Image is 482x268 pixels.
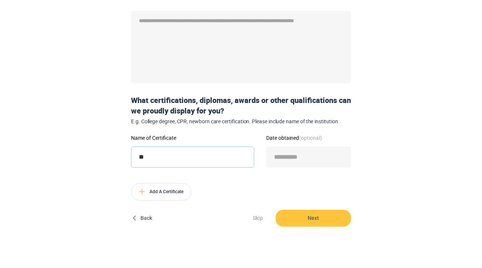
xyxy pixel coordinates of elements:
[299,134,322,141] strong: (optional)
[131,210,155,227] button: Back
[131,118,351,125] span: E.g. College degree, CPR, newborn care certification. Please include name of the institution.
[266,134,322,141] span: Date obtained
[246,210,270,227] button: Skip
[131,135,254,141] label: Name of Certificate
[131,183,191,200] span: Add A Certificate
[128,95,354,125] div: What certifications, diplomas, awards or other qualifications can we proudly display for you?
[276,210,351,227] button: Next
[131,183,191,201] button: Add A Certificate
